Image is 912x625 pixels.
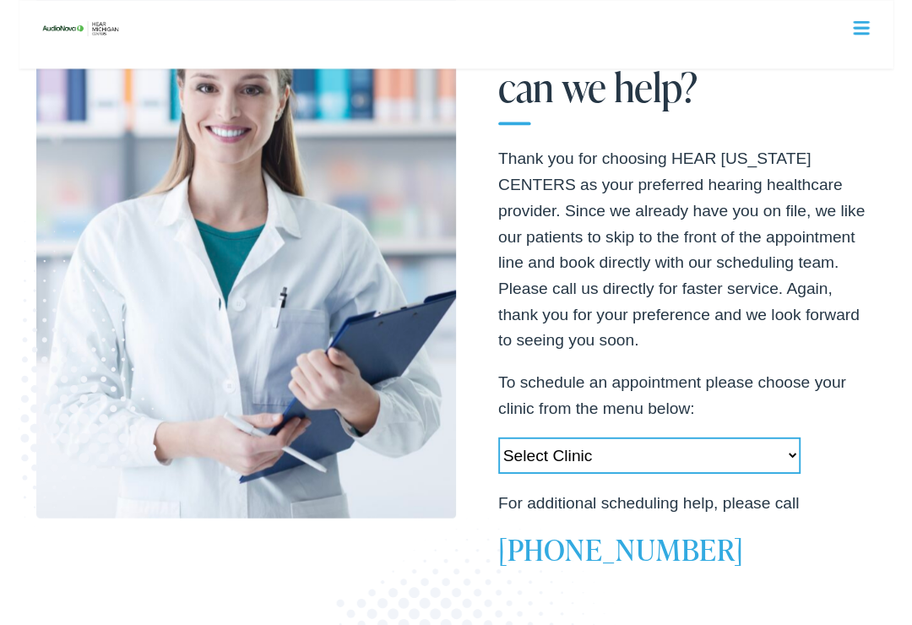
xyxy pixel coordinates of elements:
[500,511,894,538] p: For additional scheduling help, please call
[500,152,894,368] p: Thank you for choosing HEAR [US_STATE] CENTERS as your preferred hearing healthcare provider. Sin...
[621,69,708,114] span: help?
[500,385,894,439] p: To schedule an appointment please choose your clinic from the menu below:
[566,69,612,114] span: we
[31,68,894,120] a: What We Offer
[500,552,756,594] a: [PHONE_NUMBER]
[500,69,558,114] span: can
